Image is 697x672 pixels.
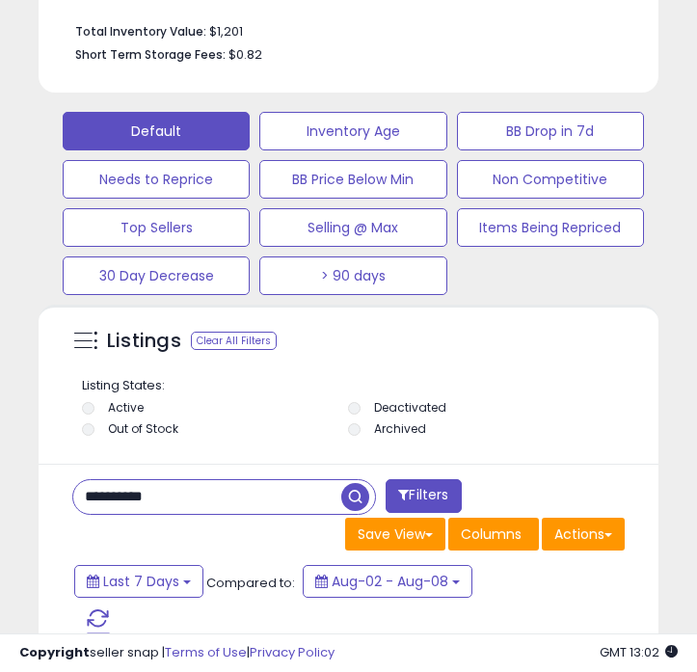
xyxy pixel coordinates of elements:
button: > 90 days [259,256,446,295]
button: Top Sellers [63,208,250,247]
span: Last 7 Days [103,572,179,591]
button: Last 7 Days [74,565,203,598]
button: Non Competitive [457,160,644,199]
button: 30 Day Decrease [63,256,250,295]
strong: Copyright [19,643,90,661]
p: Listing States: [82,377,620,395]
button: Needs to Reprice [63,160,250,199]
button: Aug-02 - Aug-08 [303,565,472,598]
li: $1,201 [75,18,610,41]
b: Short Term Storage Fees: [75,46,226,63]
button: Actions [542,518,625,551]
span: Aug-02 - Aug-08 [332,572,448,591]
label: Out of Stock [108,420,178,437]
label: Archived [374,420,426,437]
button: BB Drop in 7d [457,112,644,150]
button: Filters [386,479,461,513]
label: Active [108,399,144,416]
span: Compared to: [206,574,295,592]
b: Total Inventory Value: [75,23,206,40]
a: Terms of Use [165,643,247,661]
span: Columns [461,524,522,544]
button: Default [63,112,250,150]
label: Deactivated [374,399,446,416]
div: seller snap | | [19,644,335,662]
button: Inventory Age [259,112,446,150]
span: $0.82 [228,45,262,64]
a: Privacy Policy [250,643,335,661]
h5: Listings [107,328,181,355]
button: Items Being Repriced [457,208,644,247]
button: BB Price Below Min [259,160,446,199]
div: Clear All Filters [191,332,277,350]
span: 2025-08-16 13:02 GMT [600,643,678,661]
button: Columns [448,518,539,551]
button: Selling @ Max [259,208,446,247]
button: Save View [345,518,445,551]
